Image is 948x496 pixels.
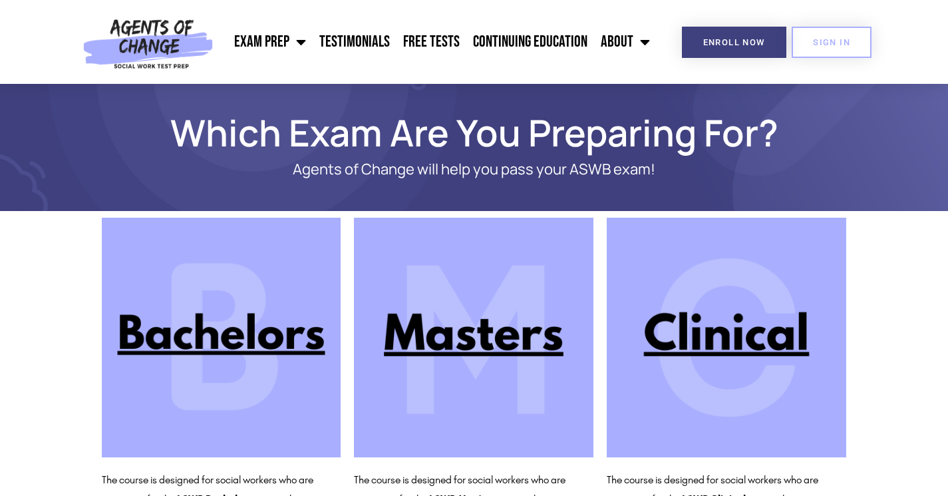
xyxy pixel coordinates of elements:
[220,25,657,59] nav: Menu
[703,38,765,47] span: Enroll Now
[466,25,594,59] a: Continuing Education
[95,117,854,148] h1: Which Exam Are You Preparing For?
[228,25,313,59] a: Exam Prep
[313,25,396,59] a: Testimonials
[594,25,657,59] a: About
[792,27,871,58] a: SIGN IN
[148,161,800,178] p: Agents of Change will help you pass your ASWB exam!
[396,25,466,59] a: Free Tests
[813,38,850,47] span: SIGN IN
[682,27,786,58] a: Enroll Now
